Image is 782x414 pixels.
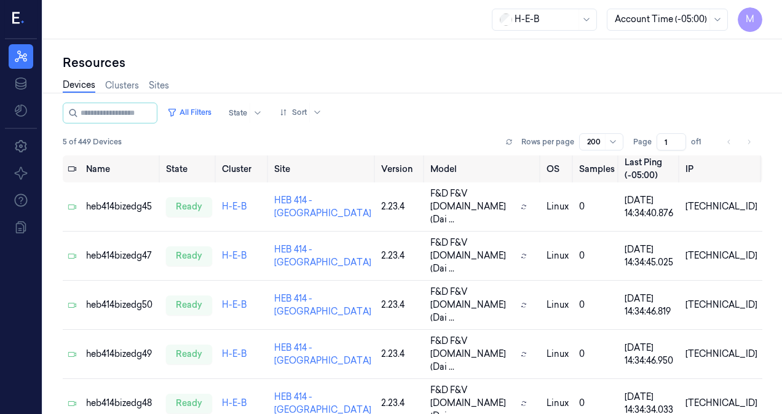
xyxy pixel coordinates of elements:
span: of 1 [691,136,711,147]
button: M [738,7,762,32]
div: heb414bizedg45 [86,200,156,213]
th: Name [81,155,161,182]
button: All Filters [162,103,216,122]
div: 2.23.4 [381,200,421,213]
p: linux [547,299,570,311]
th: Last Ping (-05:00) [620,155,681,182]
a: HEB 414 - [GEOGRAPHIC_DATA] [274,293,371,317]
th: Model [425,155,542,182]
div: ready [166,295,212,315]
p: linux [547,249,570,262]
div: heb414bizedg50 [86,299,156,311]
a: Sites [149,79,169,92]
a: HEB 414 - [GEOGRAPHIC_DATA] [274,342,371,366]
div: 0 [579,200,615,213]
div: ready [166,197,212,217]
a: HEB 414 - [GEOGRAPHIC_DATA] [274,244,371,268]
a: Devices [63,79,95,93]
div: heb414bizedg47 [86,249,156,262]
span: Page [633,136,652,147]
div: [TECHNICAL_ID] [685,397,757,410]
th: Cluster [217,155,269,182]
div: [TECHNICAL_ID] [685,249,757,262]
p: Rows per page [521,136,574,147]
div: ready [166,345,212,364]
div: 0 [579,249,615,262]
div: 2.23.4 [381,299,421,311]
nav: pagination [721,133,757,150]
div: Resources [63,54,762,71]
div: heb414bizedg48 [86,397,156,410]
a: HEB 414 - [GEOGRAPHIC_DATA] [274,195,371,219]
p: linux [547,348,570,361]
span: F&D F&V [DOMAIN_NAME] (Dai ... [430,286,516,324]
div: 0 [579,348,615,361]
span: F&D F&V [DOMAIN_NAME] (Dai ... [430,236,516,275]
th: Site [269,155,376,182]
div: ready [166,394,212,413]
span: F&D F&V [DOMAIN_NAME] (Dai ... [430,335,516,373]
div: heb414bizedg49 [86,348,156,361]
th: Version [376,155,425,182]
span: F&D F&V [DOMAIN_NAME] (Dai ... [430,187,516,226]
div: 0 [579,299,615,311]
div: 2.23.4 [381,397,421,410]
a: Clusters [105,79,139,92]
div: ready [166,246,212,266]
div: [TECHNICAL_ID] [685,348,757,361]
p: linux [547,397,570,410]
p: linux [547,200,570,213]
span: 5 of 449 Devices [63,136,122,147]
div: [TECHNICAL_ID] [685,299,757,311]
div: [DATE] 14:34:45.025 [625,243,676,269]
div: [DATE] 14:34:46.950 [625,342,676,367]
div: [TECHNICAL_ID] [685,200,757,213]
div: [DATE] 14:34:46.819 [625,292,676,318]
div: 2.23.4 [381,249,421,262]
a: H-E-B [222,348,247,359]
th: Samples [574,155,620,182]
a: H-E-B [222,250,247,261]
div: 2.23.4 [381,348,421,361]
th: OS [542,155,575,182]
a: H-E-B [222,397,247,408]
a: H-E-B [222,299,247,310]
a: H-E-B [222,201,247,212]
div: 0 [579,397,615,410]
th: State [161,155,217,182]
div: [DATE] 14:34:40.876 [625,194,676,220]
th: IP [681,155,762,182]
